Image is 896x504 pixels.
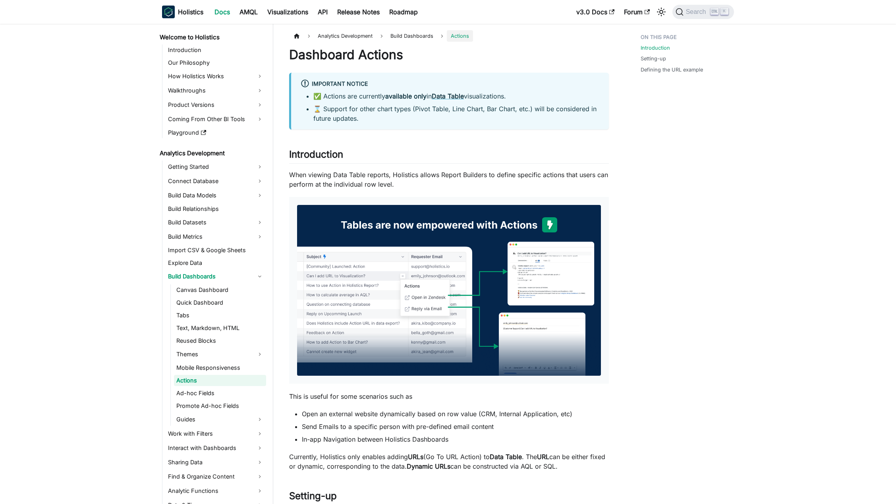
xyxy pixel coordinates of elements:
a: Explore Data [166,257,266,268]
button: Switch between dark and light mode (currently light mode) [655,6,668,18]
a: Data Table [432,92,464,100]
b: Holistics [178,7,203,17]
span: Build Dashboards [386,30,437,42]
a: Welcome to Holistics [157,32,266,43]
a: Actions [174,375,266,386]
a: Docs [210,6,235,18]
nav: Docs sidebar [154,24,273,504]
strong: URL [537,453,549,461]
a: Connect Database [166,175,266,187]
a: Release Notes [332,6,384,18]
a: Build Datasets [166,216,266,229]
span: Search [684,8,711,15]
a: Coming From Other BI Tools [166,113,266,126]
a: Analytics Development [157,148,266,159]
a: API [313,6,332,18]
a: Defining the URL example [641,66,703,73]
h1: Dashboard Actions [289,47,609,63]
a: Getting Started [166,160,266,173]
a: AMQL [235,6,263,18]
p: When viewing Data Table reports, Holistics allows Report Builders to define specific actions that... [289,170,609,189]
a: Product Versions [166,98,266,111]
a: Find & Organize Content [166,470,266,483]
a: Reused Blocks [174,335,266,346]
a: Walkthroughs [166,84,266,97]
a: Forum [619,6,655,18]
span: Analytics Development [314,30,377,42]
div: Important Notice [301,79,599,89]
span: Actions [447,30,473,42]
a: Canvas Dashboard [174,284,266,295]
a: Build Metrics [166,230,266,243]
a: Build Relationships [166,203,266,214]
a: Quick Dashboard [174,297,266,308]
nav: Breadcrumbs [289,30,609,42]
button: Search (Ctrl+K) [672,5,734,19]
a: Promote Ad-hoc Fields [174,400,266,411]
strong: URLs [408,453,423,461]
img: Holistics [162,6,175,18]
li: In-app Navigation between Holistics Dashboards [302,434,609,444]
strong: Data Table [490,453,522,461]
a: Import CSV & Google Sheets [166,245,266,256]
a: Visualizations [263,6,313,18]
a: Work with Filters [166,427,266,440]
a: Interact with Dashboards [166,442,266,454]
strong: Dynamic URLs [407,462,450,470]
a: v3.0 Docs [572,6,619,18]
a: Build Dashboards [166,270,266,283]
li: ⌛ Support for other chart types (Pivot Table, Line Chart, Bar Chart, etc.) will be considered in ... [313,104,599,123]
a: Introduction [641,44,670,52]
a: Setting-up [641,55,666,62]
p: Currently, Holistics only enables adding (Go To URL Action) to . The can be either fixed or dynam... [289,452,609,471]
a: Ad-hoc Fields [174,388,266,399]
a: Guides [174,413,266,426]
a: Text, Markdown, HTML [174,322,266,334]
a: Our Philosophy [166,57,266,68]
h2: Introduction [289,149,609,164]
a: Mobile Responsiveness [174,362,266,373]
a: How Holistics Works [166,70,266,83]
strong: available only [385,92,427,100]
a: Analytic Functions [166,485,266,497]
li: Send Emails to a specific person with pre-defined email content [302,422,609,431]
a: Introduction [166,44,266,56]
a: Playground [166,127,266,138]
a: Build Data Models [166,189,266,202]
li: ✅ Actions are currently in visualizations. [313,91,599,101]
kbd: K [720,8,728,15]
a: Home page [289,30,304,42]
a: HolisticsHolistics [162,6,203,18]
img: Action Background [297,205,601,376]
a: Tabs [174,310,266,321]
a: Roadmap [384,6,423,18]
p: This is useful for some scenarios such as [289,392,609,401]
li: Open an external website dynamically based on row value (CRM, Internal Application, etc) [302,409,609,419]
a: Themes [174,348,266,361]
a: Sharing Data [166,456,266,469]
